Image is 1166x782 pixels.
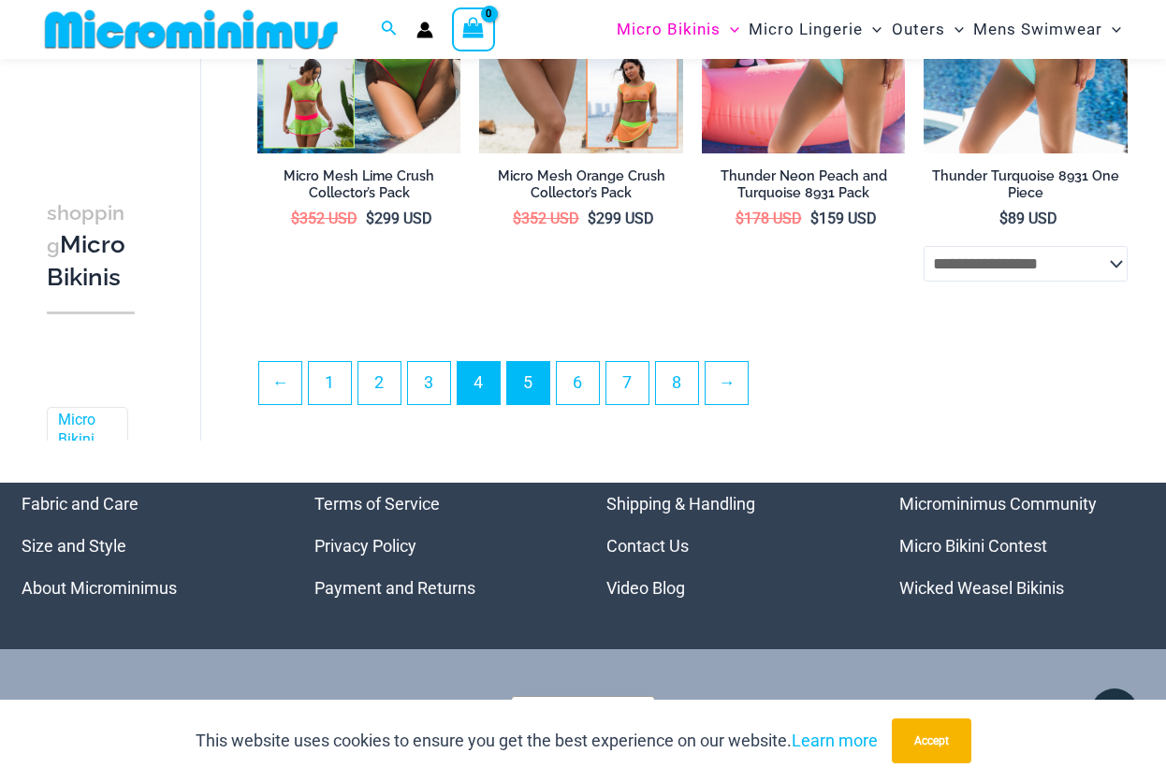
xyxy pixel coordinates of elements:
a: View Shopping Cart, empty [452,7,495,51]
a: Micro LingerieMenu ToggleMenu Toggle [744,6,886,53]
nav: Menu [314,483,561,609]
a: Account icon link [416,22,433,38]
span: Mens Swimwear [973,6,1102,53]
img: MM SHOP LOGO FLAT [37,8,345,51]
a: Mens SwimwearMenu ToggleMenu Toggle [969,6,1126,53]
span: Micro Bikinis [617,6,721,53]
a: Microminimus Community [899,494,1097,514]
a: Thunder Turquoise 8931 One Piece [924,167,1128,210]
p: This website uses cookies to ensure you get the best experience on our website. [196,727,878,755]
a: Page 2 [358,362,401,404]
h2: Micro Mesh Lime Crush Collector’s Pack [257,167,461,202]
a: Video Blog [606,578,685,598]
a: Micro Mesh Lime Crush Collector’s Pack [257,167,461,210]
nav: Menu [22,483,268,609]
a: ← [259,362,301,404]
a: Page 5 [507,362,549,404]
a: Page 3 [408,362,450,404]
aside: Footer Widget 3 [606,483,853,609]
h3: Micro Bikinis [47,196,135,293]
bdi: 352 USD [513,210,579,227]
a: Privacy Policy [314,536,416,556]
nav: Product Pagination [257,361,1128,415]
span: $ [588,210,596,227]
a: Micro Mesh Orange Crush Collector’s Pack [479,167,683,210]
bdi: 299 USD [588,210,654,227]
span: $ [736,210,744,227]
a: Size and Style [22,536,126,556]
a: Thunder Neon Peach and Turquoise 8931 Pack [702,167,906,210]
span: $ [513,210,521,227]
a: Fabric and Care [22,494,138,514]
nav: Site Navigation [609,3,1129,56]
span: $ [291,210,299,227]
button: Accept [892,718,971,763]
span: Menu Toggle [1102,6,1121,53]
a: Wicked Weasel Bikinis [899,578,1064,598]
aside: Footer Widget 2 [314,483,561,609]
a: Payment and Returns [314,578,475,598]
a: Micro Bikini Contest [899,536,1047,556]
a: Page 1 [309,362,351,404]
a: Micro BikinisMenu ToggleMenu Toggle [612,6,744,53]
bdi: 89 USD [999,210,1057,227]
h2: Micro Mesh Orange Crush Collector’s Pack [479,167,683,202]
bdi: 178 USD [736,210,802,227]
a: Learn more [792,731,878,750]
h2: Thunder Turquoise 8931 One Piece [924,167,1128,202]
a: Micro Bikini Tops [58,411,113,469]
a: → [706,362,748,404]
a: Terms of Service [314,494,440,514]
h2: Thunder Neon Peach and Turquoise 8931 Pack [702,167,906,202]
aside: Footer Widget 1 [22,483,268,609]
a: OutersMenu ToggleMenu Toggle [887,6,969,53]
span: Menu Toggle [863,6,882,53]
a: Shipping & Handling [606,494,755,514]
span: $ [999,210,1008,227]
bdi: 299 USD [366,210,432,227]
bdi: 352 USD [291,210,357,227]
a: Page 6 [557,362,599,404]
span: Outers [892,6,945,53]
bdi: 159 USD [810,210,877,227]
span: Micro Lingerie [749,6,863,53]
span: $ [366,210,374,227]
span: Menu Toggle [945,6,964,53]
a: Search icon link [381,18,398,41]
span: Page 4 [458,362,500,404]
span: Menu Toggle [721,6,739,53]
nav: Menu [899,483,1145,609]
a: Page 8 [656,362,698,404]
span: shopping [47,201,124,257]
nav: Menu [606,483,853,609]
a: Page 7 [606,362,649,404]
a: Contact Us [606,536,689,556]
span: $ [810,210,819,227]
a: About Microminimus [22,578,177,598]
aside: Footer Widget 4 [899,483,1145,609]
